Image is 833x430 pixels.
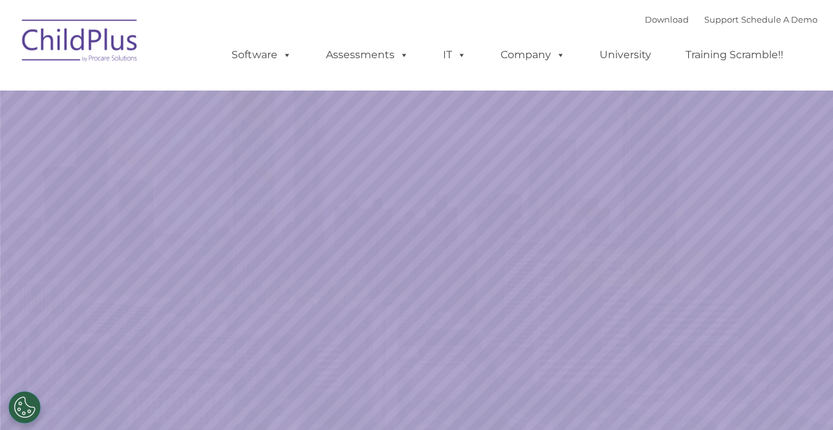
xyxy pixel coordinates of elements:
a: IT [430,42,479,68]
a: Company [488,42,578,68]
a: Learn More [566,248,704,285]
a: Assessments [313,42,422,68]
button: Cookies Settings [8,391,41,424]
a: Support [704,14,739,25]
a: University [587,42,664,68]
a: Software [219,42,305,68]
img: ChildPlus by Procare Solutions [16,10,145,75]
font: | [645,14,817,25]
a: Schedule A Demo [741,14,817,25]
a: Training Scramble!! [673,42,796,68]
a: Download [645,14,689,25]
